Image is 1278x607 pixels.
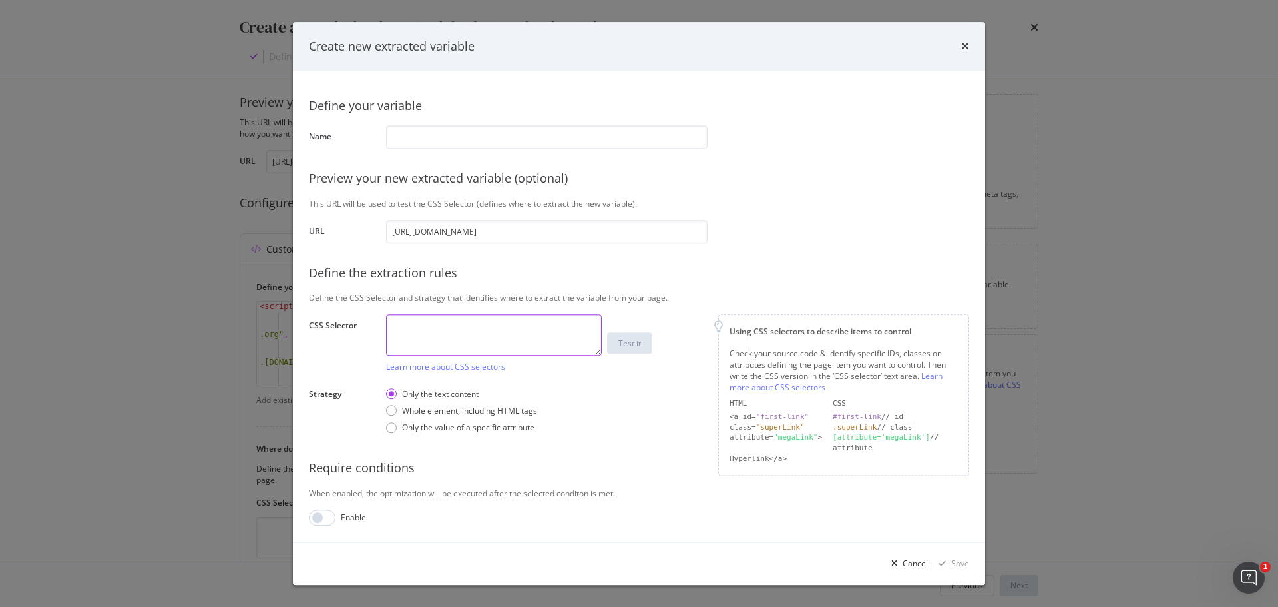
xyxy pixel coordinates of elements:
div: Save [951,558,969,570]
div: Test it [618,338,641,349]
div: modal [293,22,985,586]
div: Whole element, including HTML tags [386,405,537,416]
a: Learn more about CSS selectors [386,361,505,372]
iframe: Intercom live chat [1233,562,1265,594]
div: Preview your new extracted variable (optional) [309,170,969,187]
button: Test it [607,332,652,354]
a: Learn more about CSS selectors [730,370,943,393]
div: Whole element, including HTML tags [402,405,537,416]
div: "megaLink" [773,434,817,442]
div: "first-link" [756,412,809,421]
span: 1 [1260,562,1271,572]
div: Define the CSS Selector and strategy that identifies where to extract the variable from your page. [309,293,969,304]
button: Save [933,553,969,574]
div: Only the text content [386,388,537,400]
div: class= [730,422,822,433]
div: Create new extracted variable [309,38,475,55]
div: attribute= > [730,433,822,454]
div: times [961,38,969,55]
div: Cancel [903,558,928,570]
div: Require conditions [309,460,969,477]
div: [attribute='megaLink'] [833,434,930,442]
div: Enable [341,512,366,524]
button: Cancel [886,553,928,574]
div: This URL will be used to test the CSS Selector (defines where to extract the new variable). [309,198,969,209]
label: CSS Selector [309,320,375,369]
label: URL [309,225,375,240]
div: .superLink [833,423,877,432]
div: // class [833,422,958,433]
div: Hyperlink</a> [730,454,822,464]
div: // id [833,412,958,422]
div: Only the value of a specific attribute [402,422,534,433]
div: #first-link [833,412,881,421]
div: // attribute [833,433,958,454]
label: Strategy [309,388,375,435]
div: When enabled, the optimization will be executed after the selected conditon is met. [309,488,969,499]
div: <a id= [730,412,822,422]
label: Name [309,131,375,145]
div: Check your source code & identify specific IDs, classes or attributes defining the page item you ... [730,348,958,394]
div: CSS [833,399,958,410]
div: Only the text content [402,388,479,400]
div: Using CSS selectors to describe items to control [730,326,958,337]
div: Define the extraction rules [309,265,969,282]
input: https://www.example.com [386,220,708,243]
div: Only the value of a specific attribute [386,422,537,433]
div: "superLink" [756,423,805,432]
div: HTML [730,399,822,410]
div: Define your variable [309,97,969,115]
